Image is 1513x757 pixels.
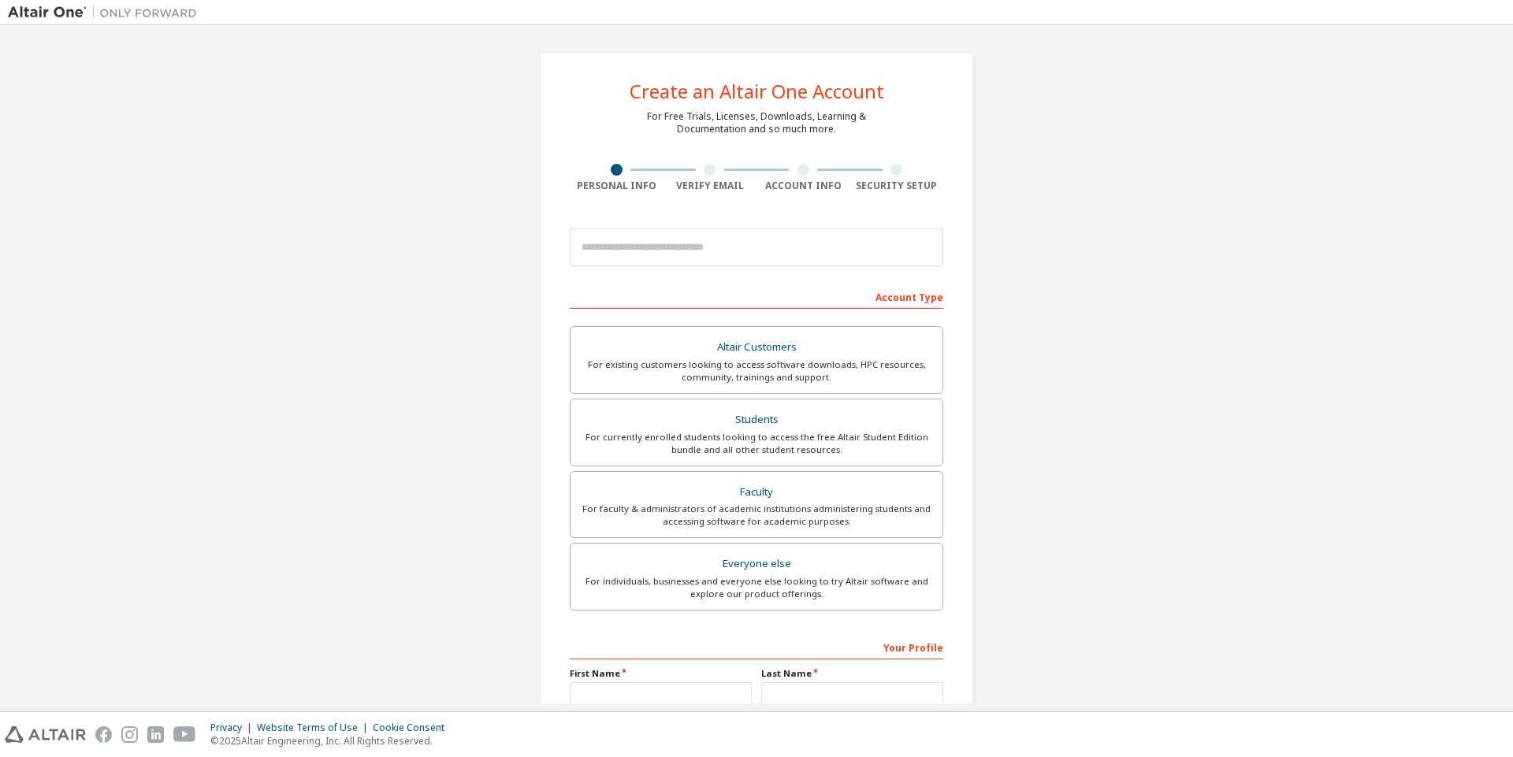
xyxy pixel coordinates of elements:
p: © 2025 Altair Engineering, Inc. All Rights Reserved. [210,734,454,748]
label: First Name [570,667,752,680]
div: Account Type [570,284,943,309]
div: For existing customers looking to access software downloads, HPC resources, community, trainings ... [580,358,933,384]
div: Cookie Consent [373,722,454,734]
div: For faculty & administrators of academic institutions administering students and accessing softwa... [580,503,933,528]
div: For Free Trials, Licenses, Downloads, Learning & Documentation and so much more. [647,110,866,135]
div: For individuals, businesses and everyone else looking to try Altair software and explore our prod... [580,575,933,600]
div: For currently enrolled students looking to access the free Altair Student Edition bundle and all ... [580,431,933,456]
div: Altair Customers [580,336,933,358]
img: facebook.svg [95,726,112,743]
img: linkedin.svg [147,726,164,743]
img: instagram.svg [121,726,138,743]
div: Everyone else [580,553,933,575]
img: Altair One [8,5,205,20]
div: Students [580,409,933,431]
label: Last Name [761,667,943,680]
div: Create an Altair One Account [630,82,884,101]
div: Website Terms of Use [257,722,373,734]
div: Account Info [756,180,850,192]
div: Security Setup [850,180,944,192]
div: Faculty [580,481,933,503]
div: Your Profile [570,634,943,659]
div: Privacy [210,722,257,734]
img: altair_logo.svg [5,726,86,743]
img: youtube.svg [173,726,196,743]
div: Personal Info [570,180,664,192]
div: Verify Email [664,180,757,192]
